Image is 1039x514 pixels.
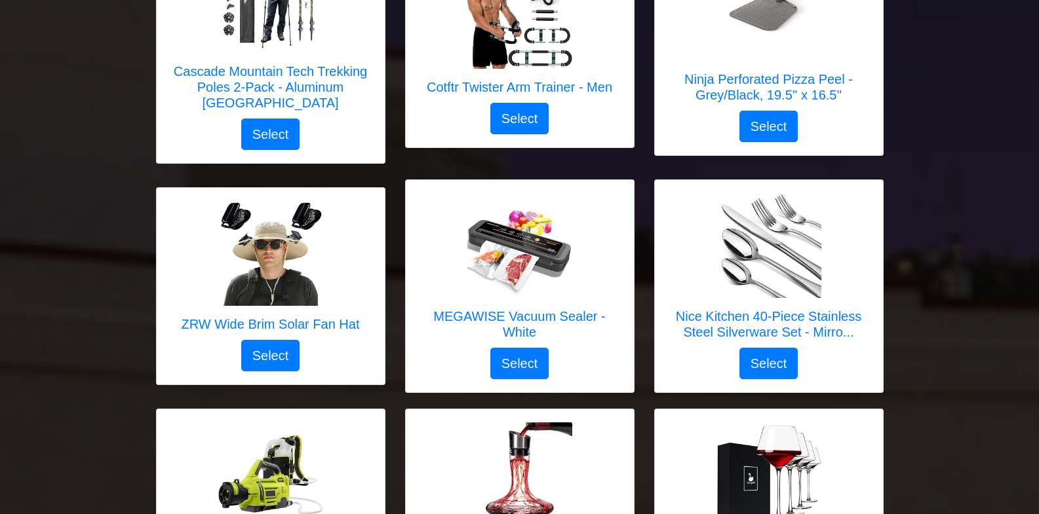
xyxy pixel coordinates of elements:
[716,193,821,298] img: Nice Kitchen 40-Piece Stainless Steel Silverware Set - Mirror Polished
[739,111,798,142] button: Select
[467,193,572,298] img: MEGAWISE Vacuum Sealer - White
[668,71,870,103] h5: Ninja Perforated Pizza Peel - Grey/Black, 19.5'' x 16.5''
[241,340,300,371] button: Select
[241,119,300,150] button: Select
[170,64,372,111] h5: Cascade Mountain Tech Trekking Poles 2-Pack - Aluminum [GEOGRAPHIC_DATA]
[182,316,360,332] h5: ZRW Wide Brim Solar Fan Hat
[218,201,323,306] img: ZRW Wide Brim Solar Fan Hat
[739,348,798,379] button: Select
[490,103,549,134] button: Select
[427,79,612,95] h5: Cotftr Twister Arm Trainer - Men
[490,348,549,379] button: Select
[182,201,360,340] a: ZRW Wide Brim Solar Fan Hat ZRW Wide Brim Solar Fan Hat
[419,193,621,348] a: MEGAWISE Vacuum Sealer - White MEGAWISE Vacuum Sealer - White
[419,308,621,340] h5: MEGAWISE Vacuum Sealer - White
[668,308,870,340] h5: Nice Kitchen 40-Piece Stainless Steel Silverware Set - Mirro...
[668,193,870,348] a: Nice Kitchen 40-Piece Stainless Steel Silverware Set - Mirror Polished Nice Kitchen 40-Piece Stai...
